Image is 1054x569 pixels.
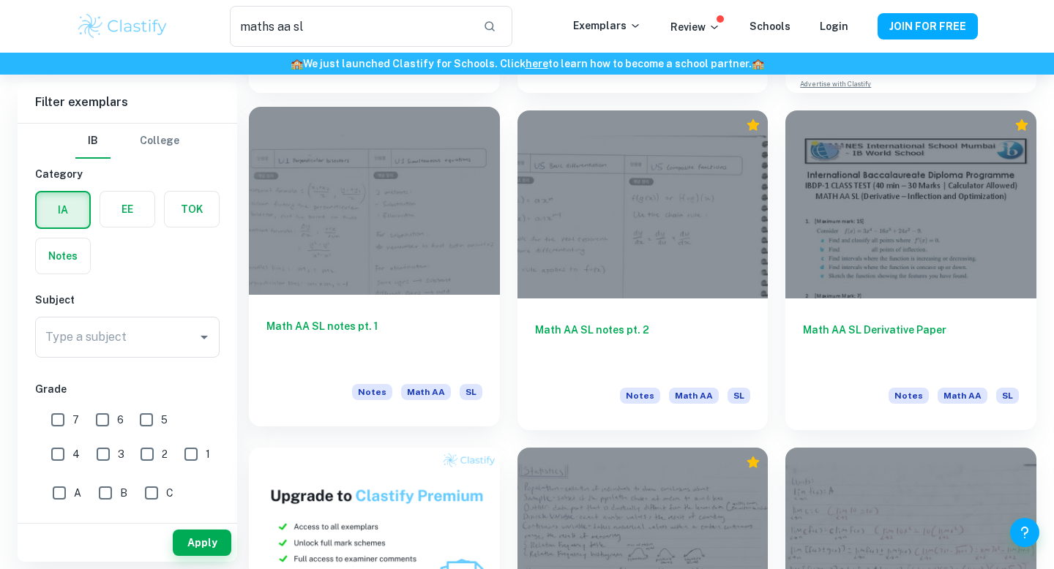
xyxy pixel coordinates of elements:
[100,192,154,227] button: EE
[573,18,641,34] p: Exemplars
[746,118,760,132] div: Premium
[75,124,111,159] button: IB
[785,110,1036,430] a: Math AA SL Derivative PaperNotesMath AASL
[117,412,124,428] span: 6
[118,446,124,462] span: 3
[669,388,719,404] span: Math AA
[120,485,127,501] span: B
[352,384,392,400] span: Notes
[750,20,790,32] a: Schools
[878,13,978,39] button: JOIN FOR FREE
[889,388,929,404] span: Notes
[249,110,500,430] a: Math AA SL notes pt. 1NotesMath AASL
[75,124,179,159] div: Filter type choice
[161,412,168,428] span: 5
[162,446,168,462] span: 2
[620,388,660,404] span: Notes
[165,192,219,227] button: TOK
[938,388,987,404] span: Math AA
[36,238,90,274] button: Notes
[72,412,79,428] span: 7
[76,12,169,41] img: Clastify logo
[72,446,80,462] span: 4
[3,56,1051,72] h6: We just launched Clastify for Schools. Click to learn how to become a school partner.
[230,6,471,47] input: Search for any exemplars...
[206,446,210,462] span: 1
[166,485,173,501] span: C
[291,58,303,69] span: 🏫
[670,19,720,35] p: Review
[996,388,1019,404] span: SL
[746,455,760,470] div: Premium
[35,292,220,308] h6: Subject
[460,384,482,400] span: SL
[803,322,1019,370] h6: Math AA SL Derivative Paper
[800,79,871,89] a: Advertise with Clastify
[173,530,231,556] button: Apply
[37,192,89,227] button: IA
[820,20,848,32] a: Login
[140,124,179,159] button: College
[728,388,750,404] span: SL
[74,485,81,501] span: A
[401,384,451,400] span: Math AA
[194,327,214,347] button: Open
[1010,518,1039,547] button: Help and Feedback
[18,82,237,123] h6: Filter exemplars
[35,166,220,182] h6: Category
[1014,118,1029,132] div: Premium
[35,381,220,397] h6: Grade
[266,318,482,366] h6: Math AA SL notes pt. 1
[517,110,769,430] a: Math AA SL notes pt. 2NotesMath AASL
[535,322,751,370] h6: Math AA SL notes pt. 2
[752,58,764,69] span: 🏫
[526,58,548,69] a: here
